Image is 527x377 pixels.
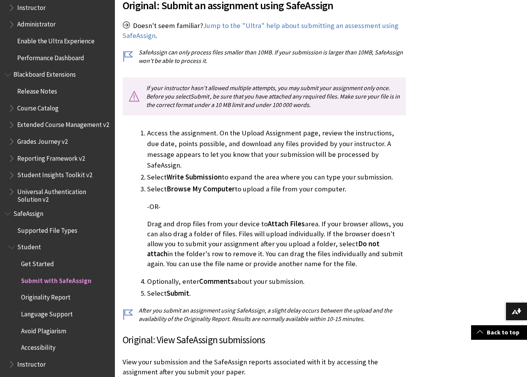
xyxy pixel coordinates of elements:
[471,325,527,339] a: Back to top
[147,184,406,269] li: Select to upload a file from your computer.
[17,185,110,203] span: Universal Authentication Solution v2
[167,173,222,181] span: Write Submission
[21,324,66,335] span: Avoid Plagiarism
[13,68,76,79] span: Blackboard Extensions
[17,1,46,12] span: Instructor
[147,288,406,299] li: Select .
[123,21,398,40] a: Jump to the "Ultra" help about submitting an assessment using SafeAssign
[190,92,209,100] span: Submit
[147,202,406,212] p: -OR-
[17,152,85,162] span: Reporting Framework v2
[123,333,406,347] h3: Original: View SafeAssign submissions
[123,306,406,323] p: After you submit an assignment using SafeAssign, a slight delay occurs between the upload and the...
[123,48,406,65] p: SafeAssign can only process files smaller than 10MB. If your submission is larger than 10MB, Safe...
[147,128,406,171] li: Access the assignment. On the Upload Assignment page, review the instructions, due date, points p...
[147,172,406,183] li: Select to expand the area where you can type your submission.
[17,169,92,179] span: Student Insights Toolkit v2
[21,341,56,352] span: Accessibility
[17,358,46,368] span: Instructor
[268,219,305,228] span: Attach Files
[21,257,54,268] span: Get Started
[167,289,189,298] span: Submit
[21,291,70,301] span: Originality Report
[199,277,234,286] span: Comments
[13,207,43,217] span: SafeAssign
[17,224,77,234] span: Supported File Types
[167,184,235,193] span: Browse My Computer
[147,219,406,269] p: Drag and drop files from your device to area. If your browser allows, you can also drag a folder ...
[5,68,110,204] nav: Book outline for Blackboard Extensions
[17,51,84,62] span: Performance Dashboard
[17,35,95,45] span: Enable the Ultra Experience
[17,18,56,28] span: Administrator
[21,308,73,318] span: Language Support
[17,135,68,145] span: Grades Journey v2
[17,85,57,95] span: Release Notes
[17,241,41,251] span: Student
[17,102,59,112] span: Course Catalog
[123,77,406,115] p: If your instructor hasn't allowed multiple attempts, you may submit your assignment only once. Be...
[123,357,406,377] p: View your submission and the SafeAssign reports associated with it by accessing the assignment af...
[123,21,406,41] p: Doesn't seem familiar? .
[147,276,406,287] li: Optionally, enter about your submission.
[21,274,92,285] span: Submit with SafeAssign
[17,119,109,129] span: Extended Course Management v2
